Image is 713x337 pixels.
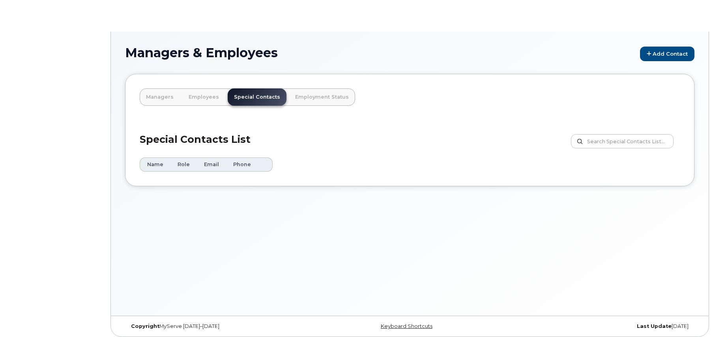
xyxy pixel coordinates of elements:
[131,323,159,329] strong: Copyright
[140,157,170,172] th: Name
[197,157,226,172] th: Email
[125,323,315,330] div: MyServe [DATE]–[DATE]
[170,157,197,172] th: Role
[637,323,672,329] strong: Last Update
[125,46,694,61] h1: Managers & Employees
[140,88,180,106] a: Managers
[381,323,432,329] a: Keyboard Shortcuts
[140,134,251,157] h2: Special Contacts List
[505,323,694,330] div: [DATE]
[226,157,258,172] th: Phone
[182,88,225,106] a: Employees
[228,88,286,106] a: Special Contacts
[289,88,355,106] a: Employment Status
[640,47,694,61] a: Add Contact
